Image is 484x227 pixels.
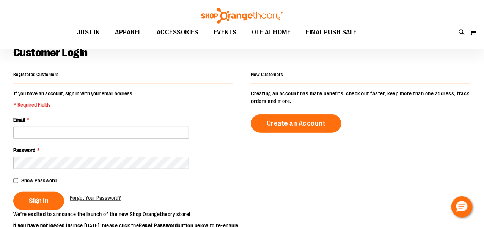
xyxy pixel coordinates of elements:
img: Shop Orangetheory [200,8,284,24]
a: ACCESSORIES [149,24,206,41]
span: Forgot Your Password? [70,195,121,201]
a: Forgot Your Password? [70,194,121,202]
a: APPAREL [107,24,149,41]
a: FINAL PUSH SALE [299,24,365,41]
span: Create an Account [267,119,326,127]
span: APPAREL [115,24,141,41]
button: Hello, have a question? Let’s chat. [451,196,473,218]
legend: If you have an account, sign in with your email address. [13,90,134,109]
a: JUST IN [69,24,108,41]
span: Email [13,117,25,123]
span: ACCESSORIES [157,24,199,41]
p: We’re excited to announce the launch of the new Shop Orangetheory store! [13,210,242,218]
span: JUST IN [77,24,100,41]
span: Show Password [21,177,57,183]
strong: New Customers [251,72,283,77]
span: EVENTS [214,24,237,41]
a: OTF AT HOME [244,24,299,41]
strong: Registered Customers [13,72,59,77]
span: Sign In [29,197,49,205]
button: Sign In [13,192,64,210]
span: * Required Fields [14,101,134,109]
span: Password [13,147,35,153]
span: OTF AT HOME [252,24,291,41]
a: EVENTS [206,24,244,41]
p: Creating an account has many benefits: check out faster, keep more than one address, track orders... [251,90,471,105]
a: Create an Account [251,114,341,133]
span: Customer Login [13,46,88,59]
span: FINAL PUSH SALE [306,24,357,41]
